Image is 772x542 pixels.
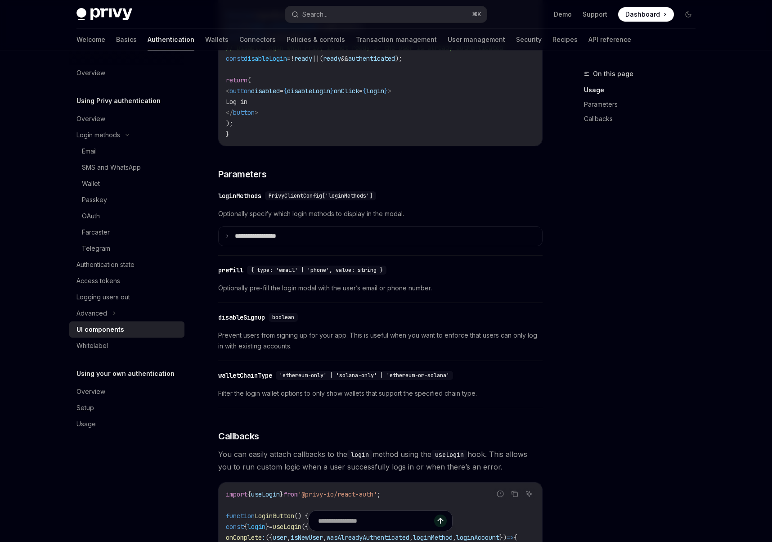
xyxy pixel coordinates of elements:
[494,488,506,500] button: Report incorrect code
[330,87,334,95] span: }
[69,416,184,432] a: Usage
[218,208,543,219] span: Optionally specify which login methods to display in the modal.
[226,54,244,63] span: const
[226,87,229,95] span: <
[363,87,366,95] span: {
[82,194,107,205] div: Passkey
[272,314,294,321] span: boolean
[205,29,229,50] a: Wallets
[218,191,261,200] div: loginMethods
[334,87,359,95] span: onClick
[76,292,130,303] div: Logging users out
[294,54,312,63] span: ready
[69,289,184,305] a: Logging users out
[434,515,447,527] button: Send message
[244,54,287,63] span: disableLogin
[76,68,105,78] div: Overview
[82,243,110,254] div: Telegram
[388,87,391,95] span: >
[69,143,184,159] a: Email
[280,490,283,498] span: }
[583,10,607,19] a: Support
[356,29,437,50] a: Transaction management
[255,108,258,117] span: >
[148,29,194,50] a: Authentication
[82,227,110,238] div: Farcaster
[287,87,330,95] span: disableLogin
[218,448,543,473] span: You can easily attach callbacks to the method using the hook. This allows you to run custom logic...
[226,98,247,106] span: Log in
[69,384,184,400] a: Overview
[69,159,184,176] a: SMS and WhatsApp
[341,54,348,63] span: &&
[76,8,132,21] img: dark logo
[359,87,363,95] span: =
[584,97,703,112] a: Parameters
[681,7,696,22] button: Toggle dark mode
[218,330,543,352] span: Prevent users from signing up for your app. This is useful when you want to enforce that users ca...
[516,29,542,50] a: Security
[69,111,184,127] a: Overview
[251,87,280,95] span: disabled
[239,29,276,50] a: Connectors
[247,76,251,84] span: (
[76,308,107,319] div: Advanced
[76,402,94,413] div: Setup
[291,54,294,63] span: !
[472,11,481,18] span: ⌘ K
[287,54,291,63] span: =
[319,54,323,63] span: (
[82,178,100,189] div: Wallet
[377,490,381,498] span: ;
[69,338,184,354] a: Whitelabel
[218,430,259,443] span: Callbacks
[69,65,184,81] a: Overview
[76,340,108,351] div: Whitelabel
[69,321,184,338] a: UI components
[251,266,383,274] span: { type: 'email' | 'phone', value: string }
[233,108,255,117] span: button
[69,273,184,289] a: Access tokens
[593,68,633,79] span: On this page
[298,490,377,498] span: '@privy-io/react-auth'
[76,130,120,140] div: Login methods
[226,76,247,84] span: return
[218,168,266,181] span: Parameters
[218,388,543,399] span: Filter the login wallet options to only show wallets that support the specified chain type.
[618,7,674,22] a: Dashboard
[82,162,141,173] div: SMS and WhatsApp
[82,146,97,157] div: Email
[226,119,233,127] span: );
[280,87,283,95] span: =
[116,29,137,50] a: Basics
[76,95,161,106] h5: Using Privy authentication
[69,127,184,143] button: Login methods
[312,54,319,63] span: ||
[625,10,660,19] span: Dashboard
[76,386,105,397] div: Overview
[226,130,229,138] span: }
[283,87,287,95] span: {
[269,192,373,199] span: PrivyClientConfig['loginMethods']
[302,9,328,20] div: Search...
[366,87,384,95] span: login
[218,283,543,294] span: Optionally pre-fill the login modal with the user’s email or phone number.
[348,54,395,63] span: authenticated
[431,450,467,460] code: useLogin
[69,208,184,224] a: OAuth
[69,240,184,257] a: Telegram
[588,29,631,50] a: API reference
[448,29,505,50] a: User management
[69,257,184,273] a: Authentication state
[584,83,703,97] a: Usage
[285,6,487,23] button: Search...⌘K
[229,87,251,95] span: button
[76,113,105,124] div: Overview
[218,371,272,380] div: walletChainType
[218,313,265,322] div: disableSignup
[76,324,124,335] div: UI components
[76,29,105,50] a: Welcome
[347,450,373,460] code: login
[226,108,233,117] span: </
[318,511,434,531] input: Ask a question...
